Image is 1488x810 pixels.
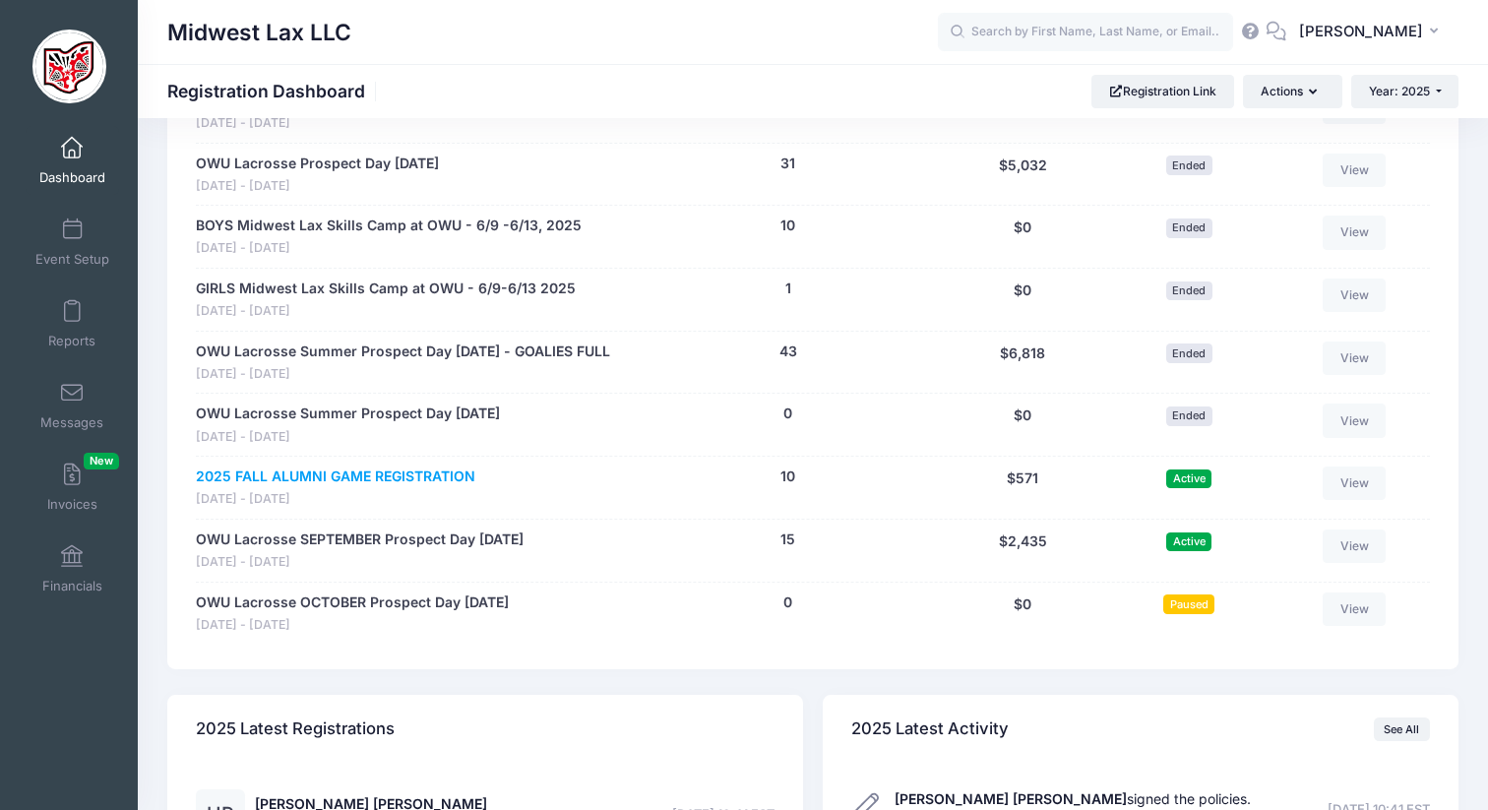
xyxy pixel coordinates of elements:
[1243,75,1341,108] button: Actions
[1374,717,1430,741] a: See All
[851,702,1009,758] h4: 2025 Latest Activity
[1166,281,1212,300] span: Ended
[1286,10,1458,55] button: [PERSON_NAME]
[780,216,795,236] button: 10
[196,592,509,613] a: OWU Lacrosse OCTOBER Prospect Day [DATE]
[1166,343,1212,362] span: Ended
[780,530,795,550] button: 15
[1091,75,1234,108] a: Registration Link
[196,177,439,196] span: [DATE] - [DATE]
[1323,467,1386,500] a: View
[196,342,610,362] a: OWU Lacrosse Summer Prospect Day [DATE] - GOALIES FULL
[26,289,119,358] a: Reports
[1323,342,1386,375] a: View
[196,365,610,384] span: [DATE] - [DATE]
[47,496,97,513] span: Invoices
[196,239,582,258] span: [DATE] - [DATE]
[35,251,109,268] span: Event Setup
[936,530,1108,572] div: $2,435
[780,467,795,487] button: 10
[936,467,1108,509] div: $571
[26,371,119,440] a: Messages
[936,216,1108,258] div: $0
[783,592,792,613] button: 0
[1166,469,1211,488] span: Active
[1323,216,1386,249] a: View
[1323,154,1386,187] a: View
[26,208,119,277] a: Event Setup
[783,404,792,424] button: 0
[39,169,105,186] span: Dashboard
[196,428,500,447] span: [DATE] - [DATE]
[26,534,119,603] a: Financials
[1323,404,1386,437] a: View
[196,216,582,236] a: BOYS Midwest Lax Skills Camp at OWU - 6/9 -6/13, 2025
[84,453,119,469] span: New
[936,342,1108,384] div: $6,818
[26,126,119,195] a: Dashboard
[40,414,103,431] span: Messages
[936,154,1108,196] div: $5,032
[1323,279,1386,312] a: View
[196,702,395,758] h4: 2025 Latest Registrations
[1299,21,1423,42] span: [PERSON_NAME]
[785,279,791,299] button: 1
[1369,84,1430,98] span: Year: 2025
[196,530,524,550] a: OWU Lacrosse SEPTEMBER Prospect Day [DATE]
[196,404,500,424] a: OWU Lacrosse Summer Prospect Day [DATE]
[1166,406,1212,425] span: Ended
[26,453,119,522] a: InvoicesNew
[196,114,439,133] span: [DATE] - [DATE]
[196,467,475,487] a: 2025 FALL ALUMNI GAME REGISTRATION
[1166,156,1212,174] span: Ended
[1163,594,1214,613] span: Paused
[1323,530,1386,563] a: View
[1351,75,1458,108] button: Year: 2025
[196,490,475,509] span: [DATE] - [DATE]
[936,279,1108,321] div: $0
[196,302,576,321] span: [DATE] - [DATE]
[196,616,509,635] span: [DATE] - [DATE]
[1166,218,1212,237] span: Ended
[196,279,576,299] a: GIRLS Midwest Lax Skills Camp at OWU - 6/9-6/13 2025
[167,81,382,101] h1: Registration Dashboard
[780,154,795,174] button: 31
[938,13,1233,52] input: Search by First Name, Last Name, or Email...
[32,30,106,103] img: Midwest Lax LLC
[779,342,797,362] button: 43
[196,154,439,174] a: OWU Lacrosse Prospect Day [DATE]
[1166,532,1211,551] span: Active
[895,790,1251,807] a: [PERSON_NAME] [PERSON_NAME]signed the policies.
[196,553,524,572] span: [DATE] - [DATE]
[1323,592,1386,626] a: View
[167,10,351,55] h1: Midwest Lax LLC
[936,404,1108,446] div: $0
[936,592,1108,635] div: $0
[48,333,95,349] span: Reports
[42,578,102,594] span: Financials
[895,790,1127,807] strong: [PERSON_NAME] [PERSON_NAME]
